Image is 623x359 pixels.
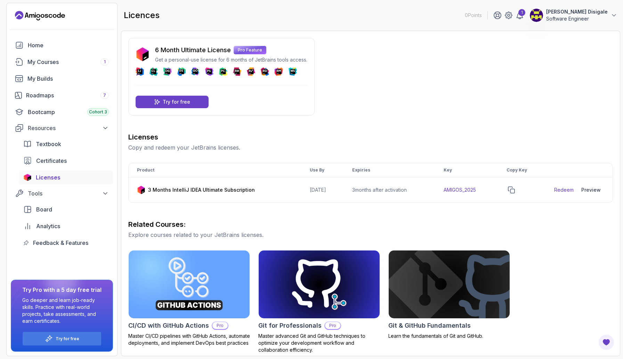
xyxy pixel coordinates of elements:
td: AMIGOS_2025 [435,177,498,203]
p: [PERSON_NAME] Disigale [546,8,608,15]
button: Resources [11,122,113,134]
a: board [19,202,113,216]
p: Copy and redeem your JetBrains licenses. [128,143,613,152]
a: Landing page [15,10,65,21]
span: Licenses [36,173,60,182]
div: Roadmaps [26,91,109,99]
a: Git for Professionals cardGit for ProfessionalsProMaster advanced Git and GitHub techniques to op... [258,250,380,353]
img: Git for Professionals card [259,250,380,318]
p: 6 Month Ultimate License [155,45,231,55]
a: licenses [19,170,113,184]
p: 3 Months IntelliJ IDEA Ultimate Subscription [148,186,255,193]
th: Use By [301,163,344,177]
th: Key [435,163,498,177]
span: 7 [103,93,106,98]
img: user profile image [530,9,543,22]
a: Try for free [136,96,209,108]
p: Learn the fundamentals of Git and GitHub. [388,333,510,340]
p: Pro [325,322,340,329]
span: Board [36,205,52,214]
h3: Related Courses: [128,220,613,229]
div: Home [28,41,109,49]
span: Feedback & Features [33,239,88,247]
div: My Courses [27,58,109,66]
h2: licences [124,10,160,21]
img: jetbrains icon [137,186,145,194]
th: Expiries [344,163,435,177]
p: Explore courses related to your JetBrains licenses. [128,231,613,239]
th: Copy Key [498,163,546,177]
button: user profile image[PERSON_NAME] DisigaleSoftware Engineer [529,8,617,22]
div: 1 [518,9,525,16]
a: textbook [19,137,113,151]
span: 1 [104,59,106,65]
a: courses [11,55,113,69]
p: 0 Points [465,12,482,19]
td: [DATE] [301,177,344,203]
span: Textbook [36,140,61,148]
h2: Git & GitHub Fundamentals [388,321,471,330]
img: jetbrains icon [23,174,32,181]
button: copy-button [507,185,516,195]
td: 3 months after activation [344,177,435,203]
div: Bootcamp [28,108,109,116]
img: CI/CD with GitHub Actions card [129,250,250,318]
div: My Builds [27,74,109,83]
p: Master advanced Git and GitHub techniques to optimize your development workflow and collaboration... [258,333,380,353]
h2: CI/CD with GitHub Actions [128,321,209,330]
a: Try for free [56,336,79,342]
a: 1 [516,11,524,19]
div: Resources [28,124,109,132]
a: feedback [19,236,113,250]
img: jetbrains icon [136,47,149,61]
button: Open Feedback Button [598,334,615,351]
th: Product [129,163,301,177]
button: Preview [578,183,604,197]
p: Pro Feature [234,46,266,54]
p: Master CI/CD pipelines with GitHub Actions, automate deployments, and implement DevOps best pract... [128,333,250,346]
a: Git & GitHub Fundamentals cardGit & GitHub FundamentalsLearn the fundamentals of Git and GitHub. [388,250,510,340]
a: bootcamp [11,105,113,119]
span: Cohort 3 [89,109,107,115]
a: roadmaps [11,88,113,102]
p: Try for free [163,98,190,105]
a: Redeem [554,186,574,193]
a: home [11,38,113,52]
p: Get a personal-use license for 6 months of JetBrains tools access. [155,56,307,63]
span: Analytics [36,222,60,230]
p: Pro [212,322,228,329]
div: Preview [581,186,601,193]
button: Tools [11,187,113,200]
a: CI/CD with GitHub Actions cardCI/CD with GitHub ActionsProMaster CI/CD pipelines with GitHub Acti... [128,250,250,346]
h2: Git for Professionals [258,321,322,330]
p: Software Engineer [546,15,608,22]
div: Tools [28,189,109,198]
a: certificates [19,154,113,168]
h3: Licenses [128,132,613,142]
a: analytics [19,219,113,233]
span: Certificates [36,157,67,165]
p: Go deeper and learn job-ready skills. Practice with real-world projects, take assessments, and ea... [22,297,102,325]
img: Git & GitHub Fundamentals card [389,250,510,318]
a: builds [11,72,113,86]
button: Try for free [22,332,102,346]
